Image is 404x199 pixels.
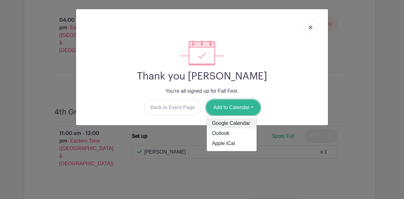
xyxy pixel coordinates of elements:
[180,40,224,65] img: signup_complete-c468d5dda3e2740ee63a24cb0ba0d3ce5d8a4ecd24259e683200fb1569d990c8.svg
[81,70,323,82] h2: Thank you [PERSON_NAME]
[206,100,260,115] button: Add to Calendar
[309,26,312,29] img: close_button-5f87c8562297e5c2d7936805f587ecaba9071eb48480494691a3f1689db116b3.svg
[81,87,323,95] p: You're all signed up for Fall Fest.
[207,139,257,149] a: Apple iCal
[144,100,202,115] a: Back to Event Page
[207,119,257,129] a: Google Calendar
[207,129,257,139] a: Outlook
